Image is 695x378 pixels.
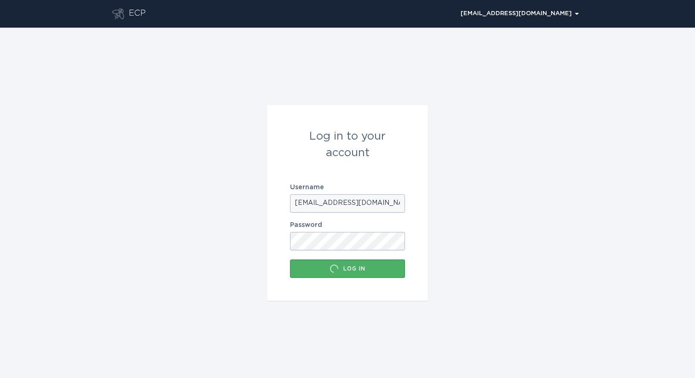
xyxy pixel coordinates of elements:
[290,128,405,161] div: Log in to your account
[129,8,146,19] div: ECP
[290,260,405,278] button: Log in
[295,264,400,273] div: Log in
[456,7,583,21] div: Popover menu
[290,184,405,191] label: Username
[456,7,583,21] button: Open user account details
[461,11,579,17] div: [EMAIL_ADDRESS][DOMAIN_NAME]
[290,222,405,228] label: Password
[330,264,339,273] div: Loading
[112,8,124,19] button: Go to dashboard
